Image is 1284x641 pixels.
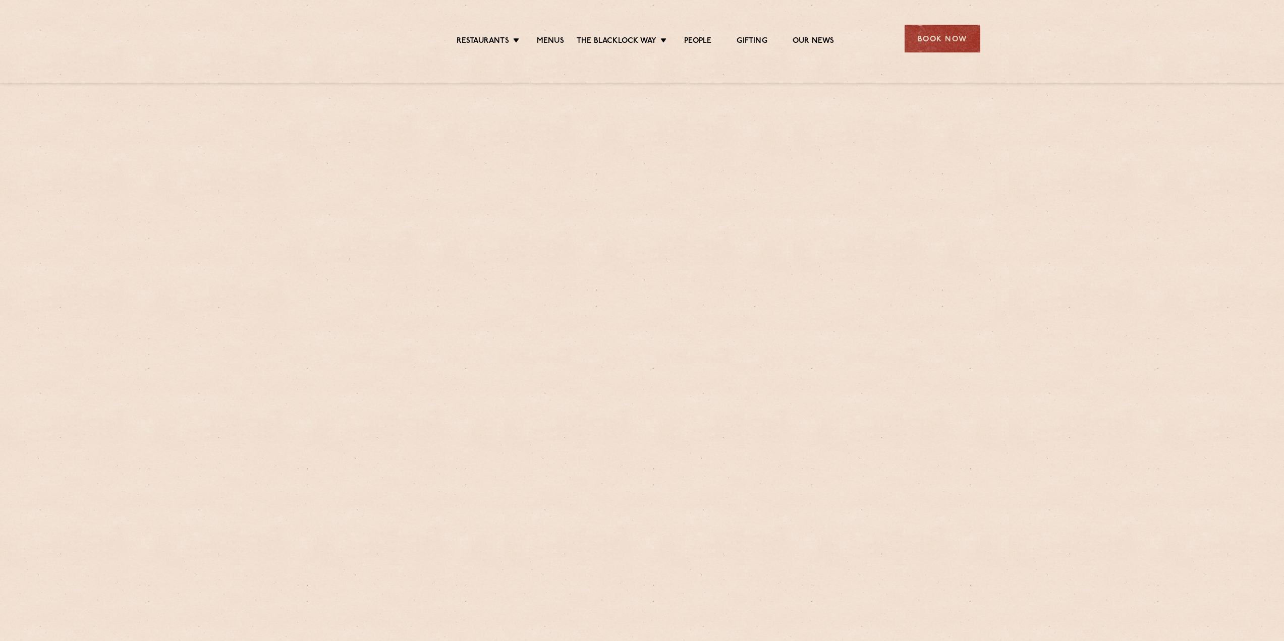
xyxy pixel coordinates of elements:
[737,36,767,46] a: Gifting
[537,36,564,46] a: Menus
[457,36,509,46] a: Restaurants
[684,36,711,46] a: People
[905,25,980,52] div: Book Now
[304,10,392,68] img: svg%3E
[577,36,656,46] a: The Blacklock Way
[793,36,834,46] a: Our News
